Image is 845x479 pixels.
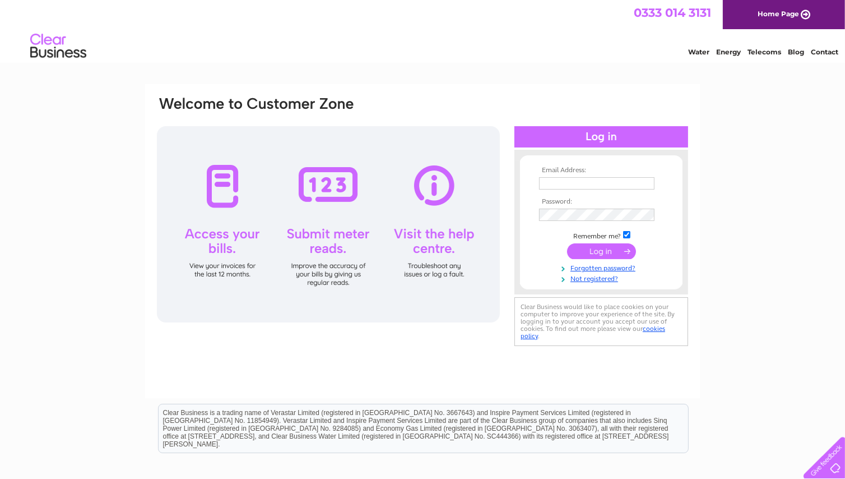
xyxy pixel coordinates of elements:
[747,48,781,56] a: Telecoms
[539,273,666,283] a: Not registered?
[716,48,741,56] a: Energy
[536,198,666,206] th: Password:
[567,243,636,259] input: Submit
[788,48,804,56] a: Blog
[536,167,666,174] th: Email Address:
[811,48,838,56] a: Contact
[539,262,666,273] a: Forgotten password?
[688,48,709,56] a: Water
[30,29,87,63] img: logo.png
[634,6,711,20] a: 0333 014 3131
[521,325,665,340] a: cookies policy
[536,229,666,241] td: Remember me?
[159,6,688,54] div: Clear Business is a trading name of Verastar Limited (registered in [GEOGRAPHIC_DATA] No. 3667643...
[514,297,688,346] div: Clear Business would like to place cookies on your computer to improve your experience of the sit...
